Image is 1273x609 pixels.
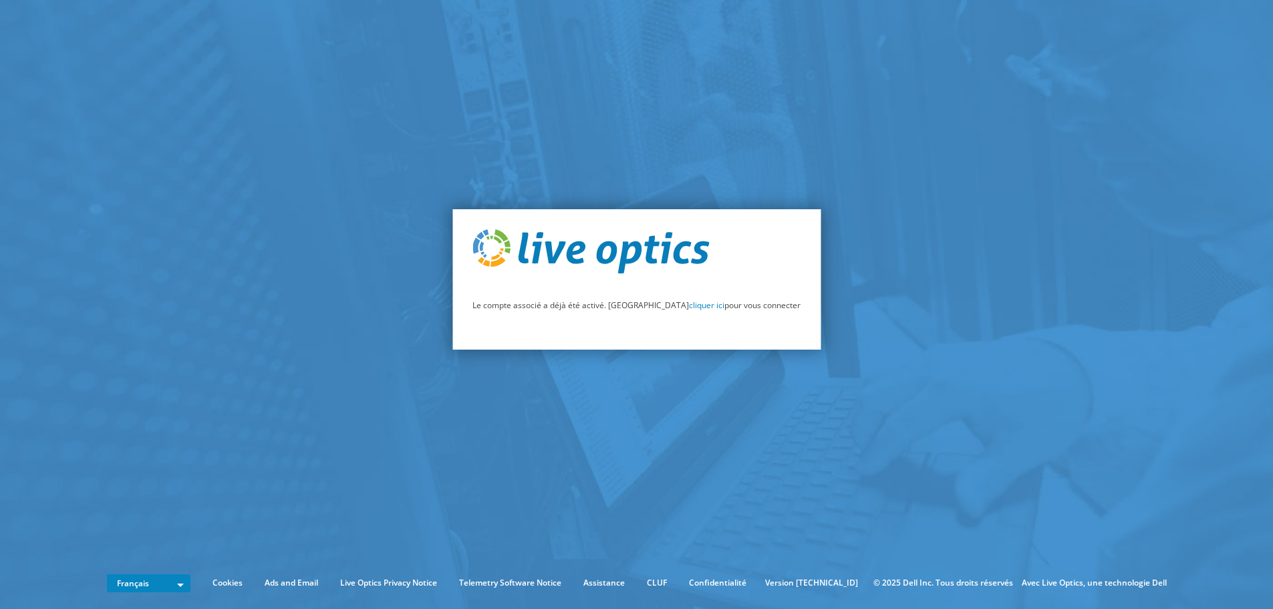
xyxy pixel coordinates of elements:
[867,576,1020,590] li: © 2025 Dell Inc. Tous droits réservés
[472,298,801,313] p: Le compte associé a déjà été activé. [GEOGRAPHIC_DATA] pour vous connecter
[472,229,709,273] img: live_optics_svg.svg
[679,576,756,590] a: Confidentialité
[202,576,253,590] a: Cookies
[1022,576,1167,590] li: Avec Live Optics, une technologie Dell
[637,576,677,590] a: CLUF
[449,576,571,590] a: Telemetry Software Notice
[758,576,865,590] li: Version [TECHNICAL_ID]
[573,576,635,590] a: Assistance
[255,576,328,590] a: Ads and Email
[330,576,447,590] a: Live Optics Privacy Notice
[689,299,724,311] a: cliquer ici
